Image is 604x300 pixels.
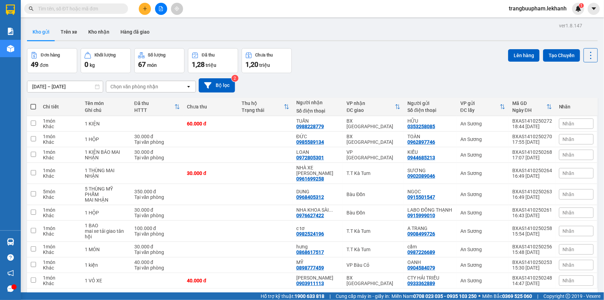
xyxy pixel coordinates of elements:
span: Miền Nam [391,292,477,300]
span: Nhãn [563,262,575,268]
div: BX [GEOGRAPHIC_DATA] [346,118,400,129]
span: Cung cấp máy in - giấy in: [336,292,390,300]
div: BXAS1410250270 [512,134,552,139]
div: 0898777459 [296,265,324,271]
div: An Sương [460,278,505,283]
div: Khác [43,213,78,218]
img: icon-new-feature [575,6,582,12]
div: SƯƠNG [407,168,453,173]
div: Khác [43,231,78,237]
div: An Sương [460,262,505,268]
div: Chưa thu [187,104,235,109]
button: Kho nhận [83,24,115,40]
div: BXAS1410250264 [512,168,552,173]
div: Tại văn phòng [134,213,180,218]
span: Nhãn [563,152,575,158]
button: Bộ lọc [199,78,235,92]
button: plus [139,3,151,15]
button: caret-down [588,3,600,15]
div: 0903911113 [296,281,324,286]
div: 1 KIỆN [85,121,127,126]
span: 1,28 [192,60,205,69]
div: 0902089046 [407,173,435,179]
div: 1 kiện [85,262,127,268]
div: BXAS1410250263 [512,189,552,194]
div: Tên món [85,100,127,106]
div: 40.000 đ [134,259,180,265]
div: 1 KIỆN BÁO MAI NHẬN [85,149,127,160]
div: 1 món [43,134,78,139]
span: món [147,62,157,68]
div: Khác [43,249,78,255]
img: logo-vxr [6,5,15,15]
div: 0904584079 [407,265,435,271]
div: 0968405312 [296,194,324,200]
div: 350.000 đ [134,189,180,194]
div: DUNG [296,189,340,194]
span: search [29,6,34,11]
div: Khác [43,155,78,160]
div: 15:48 [DATE] [512,249,552,255]
div: 14:47 [DATE] [512,281,552,286]
button: Chưa thu1,20 triệu [242,48,292,73]
div: BX [GEOGRAPHIC_DATA] [346,134,400,145]
div: BXAS1410250272 [512,118,552,124]
div: T.T Kà Tum [346,247,400,252]
div: 0972805301 [296,155,324,160]
div: 1 món [43,275,78,281]
div: 0915501547 [407,194,435,200]
div: 17:07 [DATE] [512,155,552,160]
button: Lên hàng [508,49,540,62]
div: TOÀN [407,134,453,139]
div: Chi tiết [43,104,78,109]
div: cẩm [407,244,453,249]
span: ⚪️ [478,295,480,298]
div: A TRANG [407,226,453,231]
th: Toggle SortBy [343,98,404,116]
div: 30.000 đ [187,170,235,176]
span: Nhãn [563,170,575,176]
div: An Sương [460,136,505,142]
div: VP [GEOGRAPHIC_DATA] [346,149,400,160]
div: ĐỨC [296,134,340,139]
th: Toggle SortBy [509,98,556,116]
div: An Sương [460,170,505,176]
div: 16:49 [DATE] [512,173,552,179]
div: Khác [43,281,78,286]
div: Thu hộ [242,100,284,106]
div: Khác [43,194,78,200]
div: Tại văn phòng [134,194,180,200]
span: Hỗ trợ kỹ thuật: [261,292,324,300]
div: T.T Kà Tum [346,170,400,176]
div: 30.000 đ [134,134,180,139]
div: Bàu Đồn [346,192,400,197]
div: VP Bàu Cỏ [346,262,400,268]
button: Đơn hàng49đơn [27,48,77,73]
div: duy thanh [296,275,340,281]
div: 1 HỘP [85,136,127,142]
span: copyright [566,294,570,299]
div: Mã GD [512,100,547,106]
div: Nhãn [559,104,594,109]
span: message [7,285,14,292]
div: 100.000 đ [134,226,180,231]
div: 0915999010 [407,213,435,218]
button: Đã thu1,28 triệu [188,48,238,73]
div: Khác [43,173,78,179]
div: BXAS1410250256 [512,244,552,249]
span: 49 [31,60,38,69]
span: Nhãn [563,136,575,142]
div: ver 1.8.147 [559,22,582,29]
div: 0987226689 [407,249,435,255]
div: 1 THÙNG MAI NHẬN [85,168,127,179]
div: LOAN [296,149,340,155]
div: 18:44 [DATE] [512,124,552,129]
div: 1 món [43,244,78,249]
span: trangbuupham.lekhanh [503,4,572,13]
div: 1 món [43,118,78,124]
div: 0982524196 [296,231,324,237]
div: 30.000 đ [134,207,180,213]
div: 1 VỎ XE [85,278,127,283]
span: file-add [159,6,163,11]
div: BXAS1410250253 [512,259,552,265]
